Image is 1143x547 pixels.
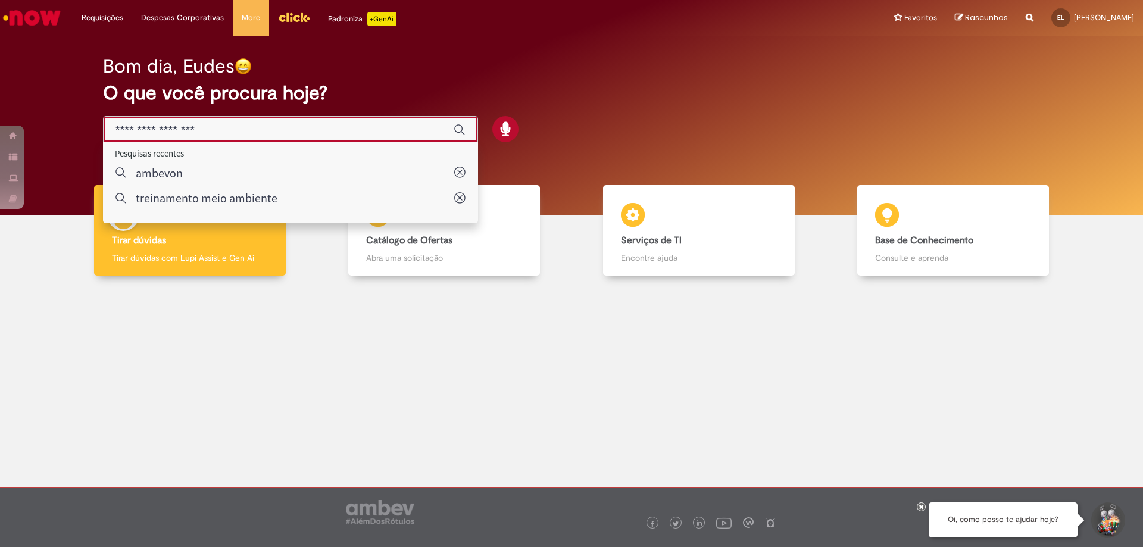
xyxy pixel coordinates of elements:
b: Catálogo de Ofertas [366,235,452,246]
h2: Bom dia, Eudes [103,56,235,77]
h2: O que você procura hoje? [103,83,1041,104]
span: [PERSON_NAME] [1074,12,1134,23]
span: Rascunhos [965,12,1008,23]
a: Tirar dúvidas Tirar dúvidas com Lupi Assist e Gen Ai [63,185,317,276]
img: click_logo_yellow_360x200.png [278,8,310,26]
div: Oi, como posso te ajudar hoje? [929,502,1078,537]
img: logo_footer_naosei.png [765,517,776,528]
p: Abra uma solicitação [366,252,522,264]
span: Favoritos [904,12,937,24]
a: Serviços de TI Encontre ajuda [571,185,826,276]
p: Tirar dúvidas com Lupi Assist e Gen Ai [112,252,268,264]
a: Catálogo de Ofertas Abra uma solicitação [317,185,572,276]
button: Iniciar Conversa de Suporte [1089,502,1125,538]
span: Despesas Corporativas [141,12,224,24]
img: happy-face.png [235,58,252,75]
b: Tirar dúvidas [112,235,166,246]
span: Requisições [82,12,123,24]
p: +GenAi [367,12,396,26]
a: Rascunhos [955,12,1008,24]
img: logo_footer_ambev_rotulo_gray.png [346,500,414,524]
span: EL [1057,14,1064,21]
img: logo_footer_facebook.png [649,521,655,527]
img: logo_footer_workplace.png [743,517,754,528]
b: Serviços de TI [621,235,682,246]
img: logo_footer_youtube.png [716,515,732,530]
p: Encontre ajuda [621,252,777,264]
img: logo_footer_linkedin.png [697,520,702,527]
img: ServiceNow [1,6,63,30]
img: logo_footer_twitter.png [673,521,679,527]
p: Consulte e aprenda [875,252,1031,264]
span: More [242,12,260,24]
b: Base de Conhecimento [875,235,973,246]
div: Padroniza [328,12,396,26]
a: Base de Conhecimento Consulte e aprenda [826,185,1081,276]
